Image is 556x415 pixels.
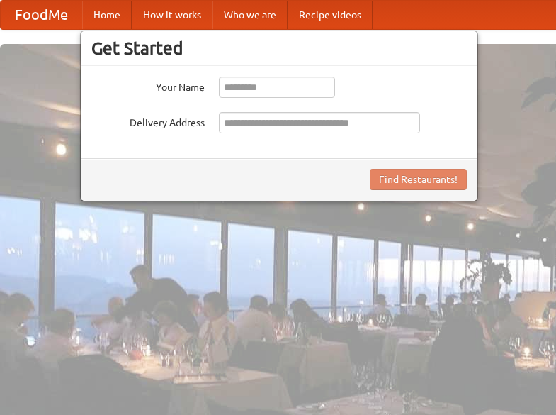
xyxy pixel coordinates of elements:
[132,1,212,29] a: How it works
[91,77,205,94] label: Your Name
[91,112,205,130] label: Delivery Address
[91,38,467,59] h3: Get Started
[370,169,467,190] button: Find Restaurants!
[212,1,288,29] a: Who we are
[288,1,373,29] a: Recipe videos
[1,1,82,29] a: FoodMe
[82,1,132,29] a: Home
